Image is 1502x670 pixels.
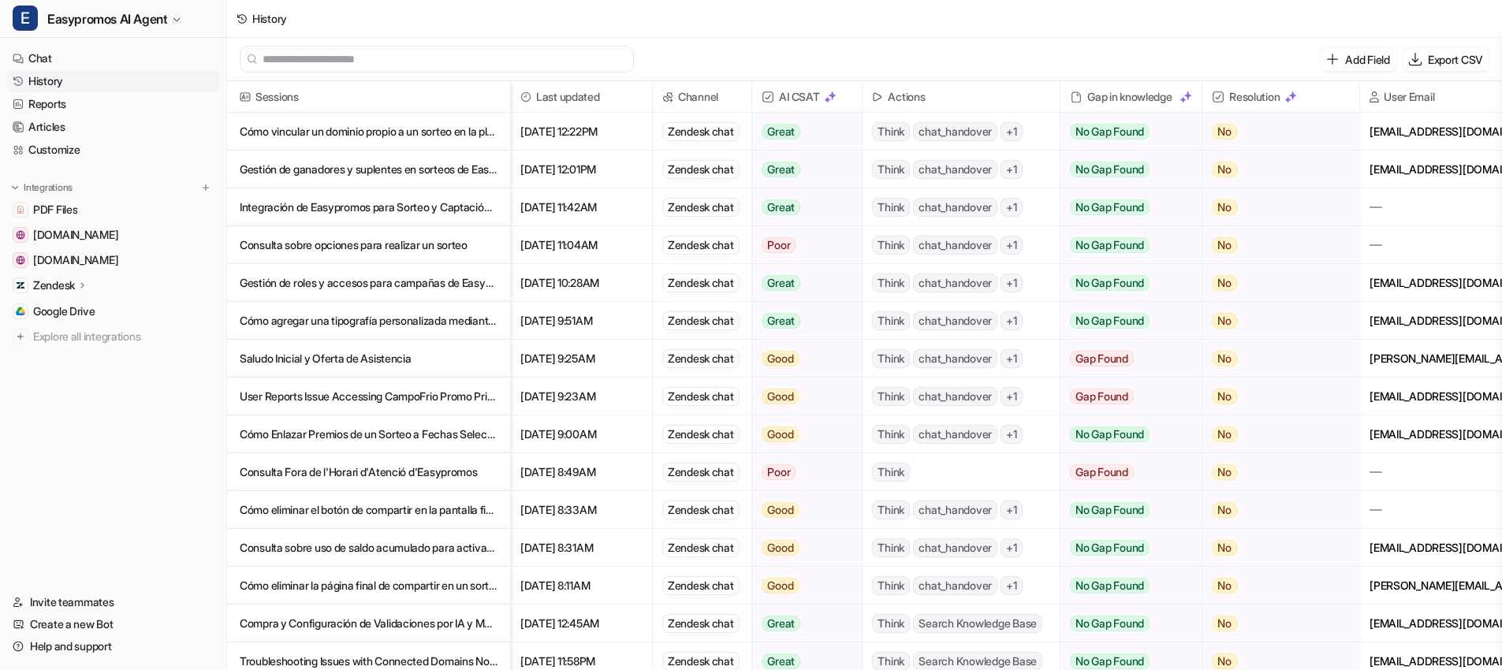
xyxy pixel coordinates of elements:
[47,8,167,30] span: Easypromos AI Agent
[662,576,740,595] div: Zendesk chat
[13,329,28,344] img: explore all integrations
[33,202,77,218] span: PDF Files
[1060,605,1190,642] button: No Gap Found
[1060,340,1190,378] button: Gap Found
[240,415,498,453] p: Cómo Enlazar Premios de un Sorteo a Fechas Seleccionadas por Usuarios
[1212,653,1237,669] span: No
[872,349,910,368] span: Think
[913,122,997,141] span: chat_handover
[762,124,800,140] span: Great
[662,614,740,633] div: Zendesk chat
[1202,226,1347,264] button: No
[1070,464,1134,480] span: Gap Found
[6,591,220,613] a: Invite teammates
[762,464,796,480] span: Poor
[752,113,852,151] button: Great
[913,538,997,557] span: chat_handover
[659,81,745,113] span: Channel
[6,224,220,246] a: www.easypromosapp.com[DOMAIN_NAME]
[1070,313,1150,329] span: No Gap Found
[1209,81,1353,113] span: Resolution
[1001,198,1023,217] span: + 1
[1212,502,1237,518] span: No
[252,10,287,27] div: History
[1212,578,1237,594] span: No
[1070,502,1150,518] span: No Gap Found
[1202,113,1347,151] button: No
[13,6,38,31] span: E
[1202,453,1347,491] button: No
[1060,113,1190,151] button: No Gap Found
[752,188,852,226] button: Great
[517,529,646,567] span: [DATE] 8:31AM
[762,426,799,442] span: Good
[1060,491,1190,529] button: No Gap Found
[517,605,646,642] span: [DATE] 12:45AM
[913,198,997,217] span: chat_handover
[662,425,740,444] div: Zendesk chat
[1403,48,1489,71] button: Export CSV
[762,540,799,556] span: Good
[240,113,498,151] p: Cómo vincular un dominio propio a un sorteo en la plataforma
[1428,51,1483,68] p: Export CSV
[1070,426,1150,442] span: No Gap Found
[872,311,910,330] span: Think
[1060,415,1190,453] button: No Gap Found
[662,160,740,179] div: Zendesk chat
[872,122,910,141] span: Think
[872,614,910,633] span: Think
[33,227,118,243] span: [DOMAIN_NAME]
[1001,311,1023,330] span: + 1
[913,614,1042,633] span: Search Knowledge Base
[752,415,852,453] button: Good
[1001,274,1023,292] span: + 1
[752,226,852,264] button: Poor
[1001,122,1023,141] span: + 1
[6,180,77,195] button: Integrations
[662,311,740,330] div: Zendesk chat
[16,281,25,290] img: Zendesk
[16,230,25,240] img: www.easypromosapp.com
[1001,236,1023,255] span: + 1
[1212,237,1237,253] span: No
[1070,124,1150,140] span: No Gap Found
[517,81,646,113] span: Last updated
[1060,302,1190,340] button: No Gap Found
[872,160,910,179] span: Think
[762,653,800,669] span: Great
[16,255,25,265] img: easypromos-apiref.redoc.ly
[752,340,852,378] button: Good
[33,252,118,268] span: [DOMAIN_NAME]
[913,501,997,519] span: chat_handover
[1070,275,1150,291] span: No Gap Found
[240,605,498,642] p: Compra y Configuración de Validaciones por IA y Monedas Virtuales en Promociones Marca Blanca
[1060,567,1190,605] button: No Gap Found
[1070,199,1150,215] span: No Gap Found
[762,616,800,631] span: Great
[1212,124,1237,140] span: No
[6,635,220,657] a: Help and support
[872,538,910,557] span: Think
[517,113,646,151] span: [DATE] 12:22PM
[762,578,799,594] span: Good
[758,81,855,113] span: AI CSAT
[752,491,852,529] button: Good
[16,307,25,316] img: Google Drive
[1212,351,1237,367] span: No
[872,274,910,292] span: Think
[517,302,646,340] span: [DATE] 9:51AM
[1001,387,1023,406] span: + 1
[240,491,498,529] p: Cómo eliminar el botón de compartir en la pantalla final del registro
[752,378,852,415] button: Good
[662,538,740,557] div: Zendesk chat
[1070,351,1134,367] span: Gap Found
[913,274,997,292] span: chat_handover
[1070,162,1150,177] span: No Gap Found
[240,264,498,302] p: Gestión de roles y accesos para campañas de Easypromos en asociaciones de comercios
[1202,151,1347,188] button: No
[1345,51,1389,68] p: Add Field
[517,378,646,415] span: [DATE] 9:23AM
[1202,302,1347,340] button: No
[872,576,910,595] span: Think
[662,122,740,141] div: Zendesk chat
